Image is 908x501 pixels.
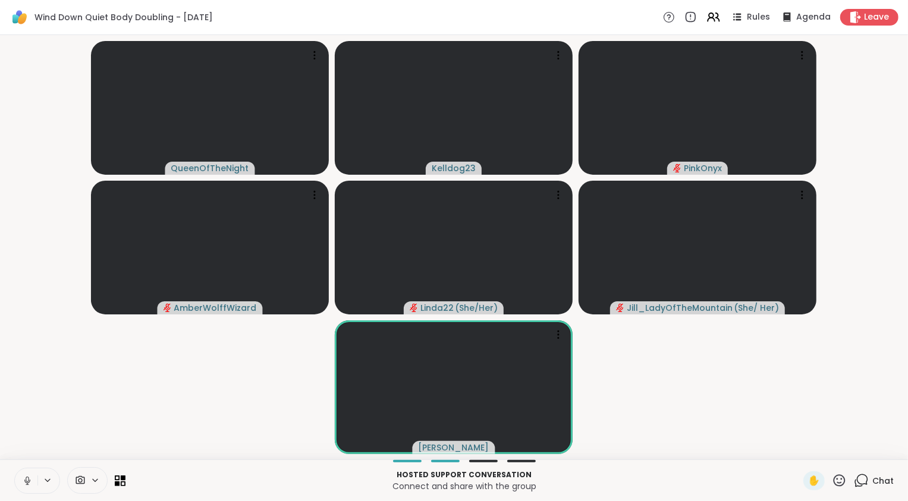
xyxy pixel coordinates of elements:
[171,162,249,174] span: QueenOfTheNight
[616,304,624,312] span: audio-muted
[734,302,779,314] span: ( She/ Her )
[684,162,722,174] span: PinkOnyx
[808,474,820,488] span: ✋
[133,480,796,492] p: Connect and share with the group
[455,302,498,314] span: ( She/Her )
[420,302,454,314] span: Linda22
[174,302,257,314] span: AmberWolffWizard
[10,7,30,27] img: ShareWell Logomark
[410,304,418,312] span: audio-muted
[133,470,796,480] p: Hosted support conversation
[164,304,172,312] span: audio-muted
[419,442,489,453] span: [PERSON_NAME]
[673,164,681,172] span: audio-muted
[872,475,894,487] span: Chat
[34,11,213,23] span: Wind Down Quiet Body Doubling - [DATE]
[796,11,831,23] span: Agenda
[747,11,770,23] span: Rules
[432,162,476,174] span: Kelldog23
[864,11,889,23] span: Leave
[627,302,733,314] span: Jill_LadyOfTheMountain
